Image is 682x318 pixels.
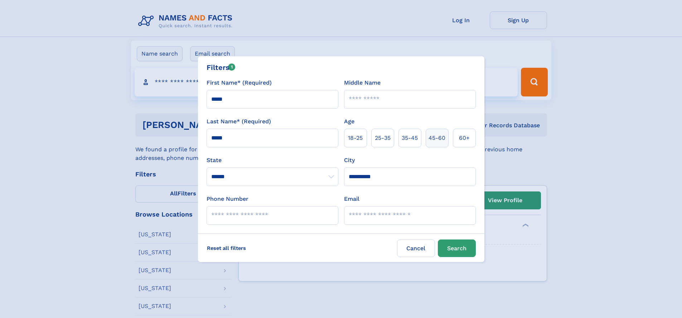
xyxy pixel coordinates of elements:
[344,79,381,87] label: Middle Name
[438,239,476,257] button: Search
[397,239,435,257] label: Cancel
[207,62,236,73] div: Filters
[344,195,359,203] label: Email
[344,156,355,165] label: City
[207,79,272,87] label: First Name* (Required)
[348,134,363,142] span: 18‑25
[207,195,248,203] label: Phone Number
[207,117,271,126] label: Last Name* (Required)
[202,239,251,257] label: Reset all filters
[402,134,418,142] span: 35‑45
[207,156,338,165] label: State
[344,117,354,126] label: Age
[375,134,391,142] span: 25‑35
[459,134,470,142] span: 60+
[429,134,445,142] span: 45‑60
